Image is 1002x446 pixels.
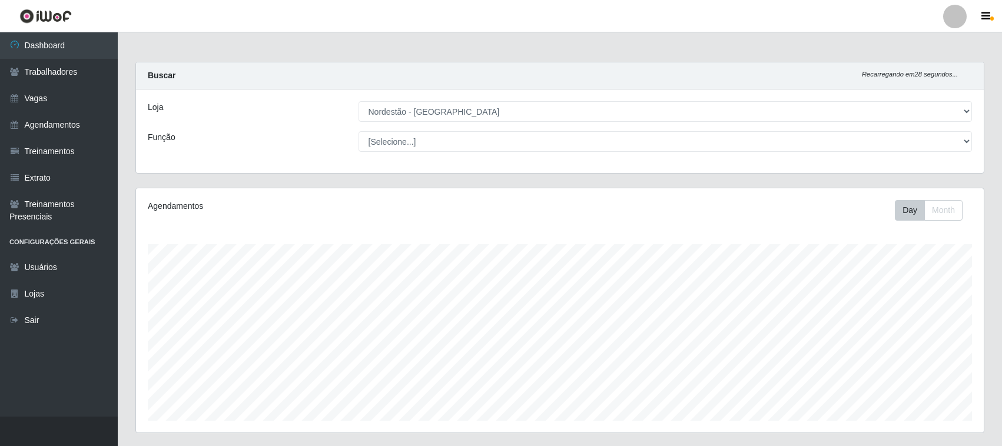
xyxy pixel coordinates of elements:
i: Recarregando em 28 segundos... [862,71,958,78]
img: CoreUI Logo [19,9,72,24]
strong: Buscar [148,71,175,80]
label: Função [148,131,175,144]
div: Agendamentos [148,200,481,212]
div: Toolbar with button groups [895,200,972,221]
div: First group [895,200,963,221]
button: Month [924,200,963,221]
label: Loja [148,101,163,114]
button: Day [895,200,925,221]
